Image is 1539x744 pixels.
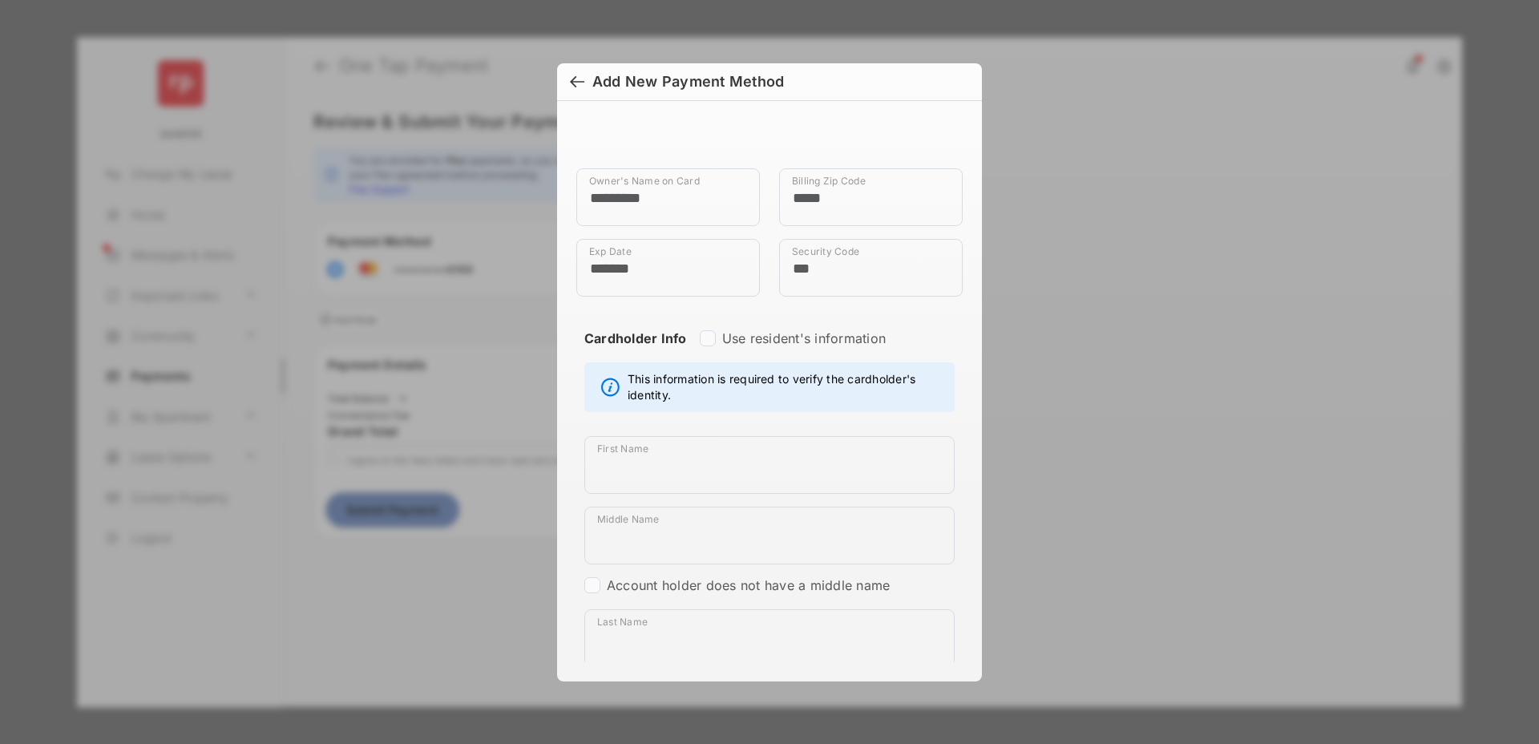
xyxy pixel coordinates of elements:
iframe: Credit card field [576,98,963,168]
label: Use resident's information [722,330,886,346]
div: Add New Payment Method [592,73,784,91]
span: This information is required to verify the cardholder's identity. [628,371,946,403]
label: Account holder does not have a middle name [607,577,890,593]
strong: Cardholder Info [584,330,687,375]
